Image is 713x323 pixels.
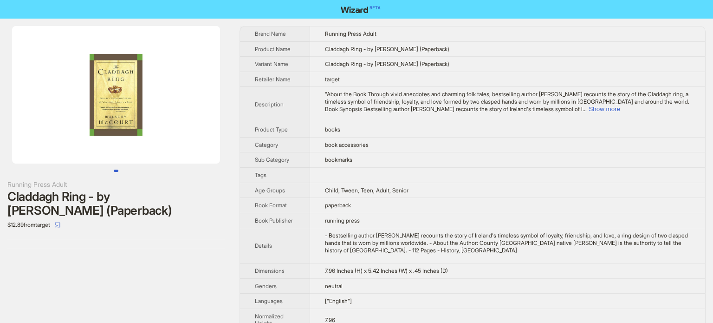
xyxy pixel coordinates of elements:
span: 7.96 Inches (H) x 5.42 Inches (W) x .45 Inches (D) [325,267,448,274]
span: Book Publisher [255,217,293,224]
span: paperback [325,202,351,209]
span: Claddagh Ring - by [PERSON_NAME] (Paperback) [325,60,449,67]
span: neutral [325,283,343,290]
span: Category [255,141,278,148]
span: Details [255,242,272,249]
span: Product Type [255,126,288,133]
div: "About the Book Through vivid anecdotes and charming folk tales, bestselling author Malachy McCou... [325,91,690,112]
span: Languages [255,297,283,304]
span: ["English"] [325,297,352,304]
span: books [325,126,340,133]
span: Sub Category [255,156,289,163]
span: bookmarks [325,156,352,163]
span: Book Format [255,202,287,209]
span: Dimensions [255,267,285,274]
span: Brand Name [255,30,286,37]
span: Description [255,101,284,108]
span: Retailer Name [255,76,291,83]
div: Claddagh Ring - by [PERSON_NAME] (Paperback) [7,190,225,218]
span: target [325,76,340,83]
img: Claddagh Ring - by Malachy McCourt (Paperback) Claddagh Ring - by Malachy McCourt (Paperback) ima... [12,26,220,164]
span: Genders [255,283,277,290]
button: Go to slide 1 [114,170,118,172]
span: select [55,222,60,228]
span: Age Groups [255,187,285,194]
span: "About the Book Through vivid anecdotes and charming folk tales, bestselling author [PERSON_NAME]... [325,91,689,112]
button: Expand [589,105,620,112]
span: Claddagh Ring - by [PERSON_NAME] (Paperback) [325,46,449,53]
span: Variant Name [255,60,288,67]
span: ... [583,105,587,112]
div: - Bestselling author Malachy McCourt recounts the story of Ireland's timeless symbol of loyalty, ... [325,232,690,254]
span: book accessories [325,141,369,148]
span: Running Press Adult [325,30,376,37]
div: Running Press Adult [7,179,225,190]
span: Product Name [255,46,291,53]
div: $12.89 from target [7,218,225,232]
span: Child, Tween, Teen, Adult, Senior [325,187,408,194]
span: running press [325,217,360,224]
span: Tags [255,171,266,178]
